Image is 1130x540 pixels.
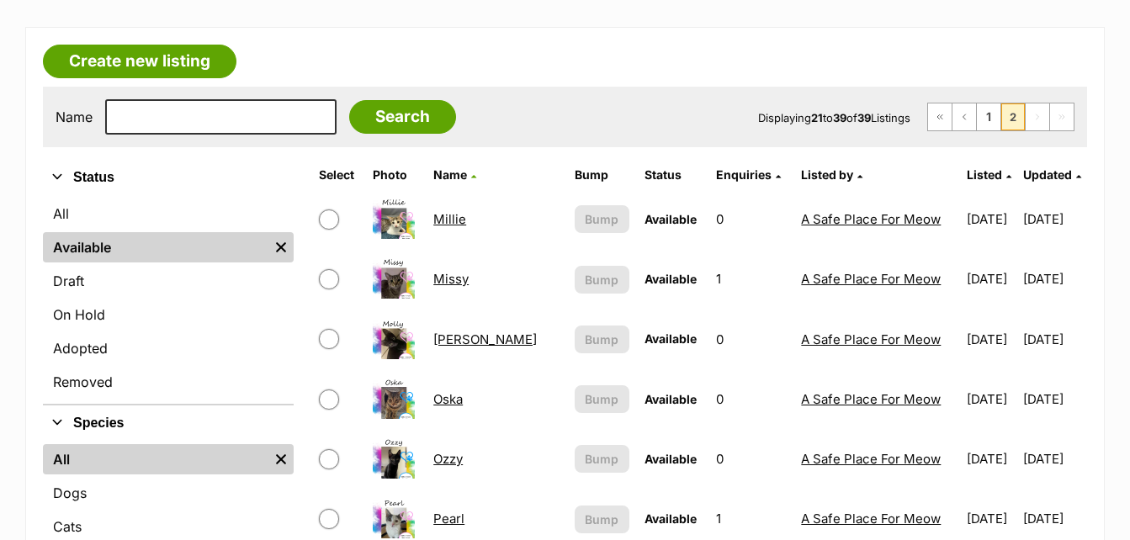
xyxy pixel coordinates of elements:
span: Page 2 [1001,103,1025,130]
a: Enquiries [716,167,781,182]
a: Page 1 [977,103,1000,130]
nav: Pagination [927,103,1074,131]
span: Listed [967,167,1002,182]
span: Available [645,331,697,346]
span: Available [645,392,697,406]
a: All [43,199,294,229]
a: A Safe Place For Meow [801,391,941,407]
strong: 21 [811,111,823,124]
a: A Safe Place For Meow [801,211,941,227]
td: [DATE] [960,370,1022,428]
span: Displaying to of Listings [758,111,910,124]
span: Available [645,212,697,226]
span: Next page [1026,103,1049,130]
a: A Safe Place For Meow [801,271,941,287]
span: Available [645,272,697,286]
td: [DATE] [1023,190,1085,248]
button: Bump [575,326,629,353]
a: Listed [967,167,1011,182]
td: [DATE] [1023,430,1085,488]
strong: 39 [857,111,871,124]
a: Ozzy [433,451,463,467]
button: Bump [575,506,629,533]
td: [DATE] [960,430,1022,488]
td: [DATE] [1023,370,1085,428]
th: Bump [568,161,636,188]
td: 0 [709,310,793,368]
a: A Safe Place For Meow [801,511,941,527]
span: Bump [585,210,618,228]
td: [DATE] [1023,250,1085,308]
td: 1 [709,250,793,308]
a: Create new listing [43,45,236,78]
a: A Safe Place For Meow [801,451,941,467]
td: [DATE] [960,190,1022,248]
th: Select [312,161,364,188]
a: A Safe Place For Meow [801,331,941,347]
span: Bump [585,511,618,528]
label: Name [56,109,93,124]
td: 0 [709,370,793,428]
strong: 39 [833,111,846,124]
td: [DATE] [1023,310,1085,368]
a: Updated [1023,167,1081,182]
a: On Hold [43,299,294,330]
button: Bump [575,205,629,233]
span: Bump [585,331,618,348]
button: Bump [575,445,629,473]
a: Pearl [433,511,464,527]
a: Available [43,232,268,262]
input: Search [349,100,456,134]
a: [PERSON_NAME] [433,331,537,347]
a: Listed by [801,167,862,182]
a: Removed [43,367,294,397]
div: Status [43,195,294,404]
span: Listed by [801,167,853,182]
span: Bump [585,450,618,468]
button: Species [43,412,294,434]
a: Remove filter [268,232,294,262]
a: Dogs [43,478,294,508]
td: [DATE] [960,250,1022,308]
td: [DATE] [960,310,1022,368]
span: Available [645,452,697,466]
span: Last page [1050,103,1074,130]
a: Oska [433,391,463,407]
span: Bump [585,390,618,408]
td: 0 [709,190,793,248]
a: Millie [433,211,466,227]
th: Status [638,161,708,188]
span: Available [645,511,697,526]
a: Name [433,167,476,182]
a: Previous page [952,103,976,130]
a: Draft [43,266,294,296]
button: Bump [575,385,629,413]
a: Adopted [43,333,294,363]
a: First page [928,103,952,130]
th: Photo [366,161,425,188]
span: translation missing: en.admin.listings.index.attributes.enquiries [716,167,772,182]
a: Remove filter [268,444,294,474]
button: Bump [575,266,629,294]
a: Missy [433,271,469,287]
button: Status [43,167,294,188]
span: Bump [585,271,618,289]
td: 0 [709,430,793,488]
span: Updated [1023,167,1072,182]
span: Name [433,167,467,182]
a: All [43,444,268,474]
